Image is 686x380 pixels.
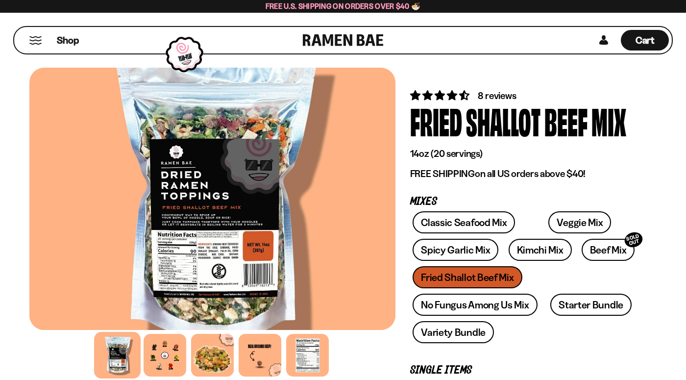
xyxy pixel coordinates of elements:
[57,30,79,51] a: Shop
[266,1,421,11] span: Free U.S. Shipping on Orders over $40 🍜
[413,294,537,316] a: No Fungus Among Us Mix
[29,36,42,45] button: Mobile Menu Trigger
[621,27,669,53] a: Cart
[410,148,642,160] p: 14oz (20 servings)
[636,34,655,46] span: Cart
[410,102,462,139] div: Fried
[550,294,632,316] a: Starter Bundle
[544,102,588,139] div: Beef
[410,168,475,179] strong: FREE SHIPPING
[57,34,79,47] span: Shop
[591,102,626,139] div: Mix
[548,211,611,233] a: Veggie Mix
[623,230,645,250] div: SOLD OUT
[413,211,515,233] a: Classic Seafood Mix
[410,168,642,180] p: on all US orders above $40!
[410,197,642,206] p: Mixes
[410,366,642,375] p: Single Items
[413,239,498,261] a: Spicy Garlic Mix
[410,89,471,101] span: 4.62 stars
[582,239,635,261] a: Beef MixSOLD OUT
[509,239,572,261] a: Kimchi Mix
[478,90,516,101] span: 8 reviews
[466,102,540,139] div: Shallot
[413,321,494,343] a: Variety Bundle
